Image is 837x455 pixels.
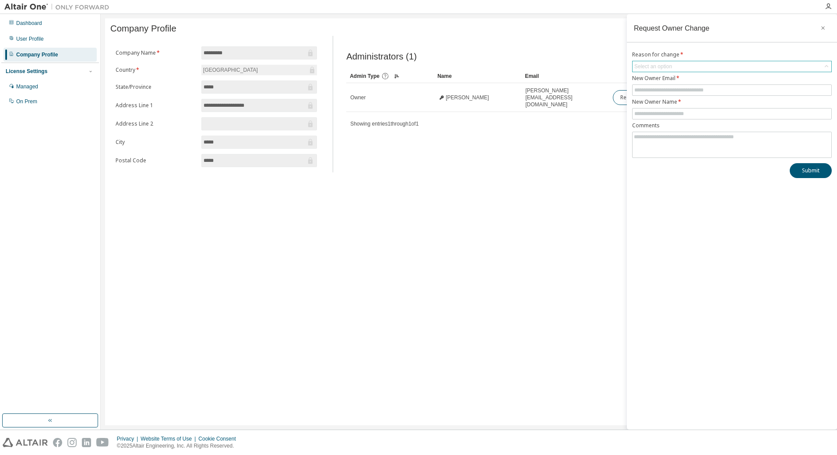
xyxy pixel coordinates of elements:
div: Company Profile [16,51,58,58]
div: Request Owner Change [634,24,710,31]
span: Showing entries 1 through 1 of 1 [350,121,418,127]
div: License Settings [6,68,47,75]
label: Address Line 1 [116,102,196,109]
label: Company Name [116,49,196,56]
img: Altair One [4,3,114,11]
div: Name [437,69,518,83]
label: Postal Code [116,157,196,164]
img: instagram.svg [67,438,77,447]
p: © 2025 Altair Engineering, Inc. All Rights Reserved. [117,442,241,450]
label: New Owner Email [632,75,832,82]
button: Request Owner Change [613,90,687,105]
span: [PERSON_NAME] [446,94,489,101]
img: linkedin.svg [82,438,91,447]
div: Select an option [633,61,831,72]
img: facebook.svg [53,438,62,447]
span: [PERSON_NAME][EMAIL_ADDRESS][DOMAIN_NAME] [525,87,605,108]
img: altair_logo.svg [3,438,48,447]
label: Reason for change [632,51,832,58]
div: Email [525,69,605,83]
label: Address Line 2 [116,120,196,127]
div: Select an option [634,63,672,70]
span: Owner [350,94,366,101]
div: Managed [16,83,38,90]
div: Cookie Consent [198,435,241,442]
label: Comments [632,122,832,129]
label: State/Province [116,84,196,91]
label: New Owner Name [632,98,832,105]
div: Privacy [117,435,141,442]
span: Company Profile [110,24,176,34]
img: youtube.svg [96,438,109,447]
label: City [116,139,196,146]
div: [GEOGRAPHIC_DATA] [201,65,317,75]
label: Country [116,66,196,73]
div: Website Terms of Use [141,435,198,442]
span: Administrators (1) [346,52,417,62]
div: On Prem [16,98,37,105]
div: [GEOGRAPHIC_DATA] [202,65,259,75]
span: Admin Type [350,73,380,79]
button: Submit [790,163,832,178]
div: User Profile [16,35,44,42]
div: Dashboard [16,20,42,27]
